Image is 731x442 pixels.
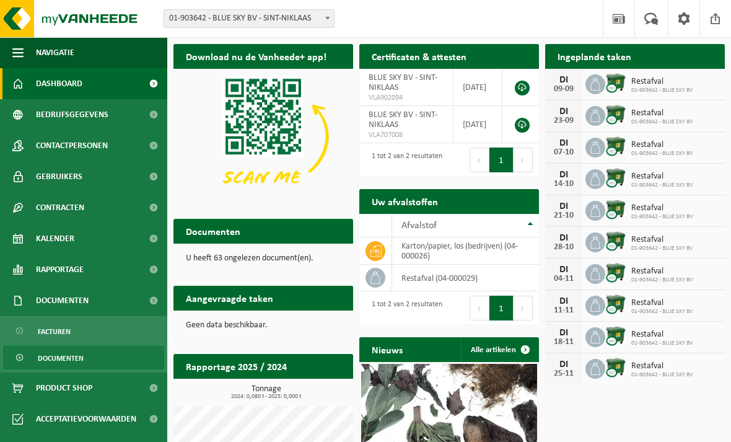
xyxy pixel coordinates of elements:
[631,330,693,340] span: Restafval
[631,118,693,126] span: 01-903642 - BLUE SKY BV
[369,93,444,103] span: VLA902094
[605,357,626,378] img: WB-1100-CU
[453,69,502,106] td: [DATE]
[36,99,108,130] span: Bedrijfsgegevens
[401,221,437,231] span: Afvalstof
[180,385,353,400] h3: Tonnage
[551,201,576,211] div: DI
[359,337,415,361] h2: Nieuws
[489,296,514,320] button: 1
[551,180,576,188] div: 14-10
[551,117,576,125] div: 23-09
[545,44,644,68] h2: Ingeplande taken
[631,308,693,316] span: 01-903642 - BLUE SKY BV
[605,294,626,315] img: WB-1100-CU
[551,138,576,148] div: DI
[173,44,339,68] h2: Download nu de Vanheede+ app!
[261,378,352,403] a: Bekijk rapportage
[164,9,335,28] span: 01-903642 - BLUE SKY BV - SINT-NIKLAAS
[392,237,539,265] td: karton/papier, los (bedrijven) (04-000026)
[359,44,479,68] h2: Certificaten & attesten
[470,296,489,320] button: Previous
[631,140,693,150] span: Restafval
[631,267,693,276] span: Restafval
[38,320,71,343] span: Facturen
[631,361,693,371] span: Restafval
[3,346,164,369] a: Documenten
[461,337,538,362] a: Alle artikelen
[631,340,693,347] span: 01-903642 - BLUE SKY BV
[551,296,576,306] div: DI
[551,265,576,275] div: DI
[489,148,514,172] button: 1
[551,360,576,369] div: DI
[186,321,341,330] p: Geen data beschikbaar.
[36,68,82,99] span: Dashboard
[631,77,693,87] span: Restafval
[180,394,353,400] span: 2024: 0,080 t - 2025: 0,000 t
[369,73,437,92] span: BLUE SKY BV - SINT-NIKLAAS
[514,148,533,172] button: Next
[36,373,92,404] span: Product Shop
[551,338,576,347] div: 18-11
[3,319,164,343] a: Facturen
[359,189,450,213] h2: Uw afvalstoffen
[173,354,299,378] h2: Rapportage 2025 / 2024
[551,369,576,378] div: 25-11
[38,347,84,370] span: Documenten
[551,85,576,94] div: 09-09
[36,161,82,192] span: Gebruikers
[631,150,693,157] span: 01-903642 - BLUE SKY BV
[631,172,693,182] span: Restafval
[631,108,693,118] span: Restafval
[605,262,626,283] img: WB-1100-CU
[551,211,576,220] div: 21-10
[551,233,576,243] div: DI
[36,37,74,68] span: Navigatie
[551,148,576,157] div: 07-10
[36,223,74,254] span: Kalender
[365,294,442,322] div: 1 tot 2 van 2 resultaten
[605,231,626,252] img: WB-1100-CU
[173,286,286,310] h2: Aangevraagde taken
[36,285,89,316] span: Documenten
[551,107,576,117] div: DI
[551,328,576,338] div: DI
[551,170,576,180] div: DI
[605,325,626,347] img: WB-1100-CU
[551,306,576,315] div: 11-11
[631,87,693,94] span: 01-903642 - BLUE SKY BV
[369,130,444,140] span: VLA707008
[470,148,489,172] button: Previous
[36,130,108,161] span: Contactpersonen
[551,275,576,283] div: 04-11
[173,69,353,204] img: Download de VHEPlus App
[631,203,693,213] span: Restafval
[453,106,502,143] td: [DATE]
[631,276,693,284] span: 01-903642 - BLUE SKY BV
[605,136,626,157] img: WB-1100-CU
[605,199,626,220] img: WB-1100-CU
[605,167,626,188] img: WB-1100-CU
[365,146,442,174] div: 1 tot 2 van 2 resultaten
[36,254,84,285] span: Rapportage
[631,298,693,308] span: Restafval
[392,265,539,291] td: restafval (04-000029)
[164,10,334,27] span: 01-903642 - BLUE SKY BV - SINT-NIKLAAS
[173,219,253,243] h2: Documenten
[631,245,693,252] span: 01-903642 - BLUE SKY BV
[605,73,626,94] img: WB-1100-CU
[631,371,693,379] span: 01-903642 - BLUE SKY BV
[551,75,576,85] div: DI
[514,296,533,320] button: Next
[631,235,693,245] span: Restafval
[369,110,437,130] span: BLUE SKY BV - SINT-NIKLAAS
[631,182,693,189] span: 01-903642 - BLUE SKY BV
[36,192,84,223] span: Contracten
[36,404,136,435] span: Acceptatievoorwaarden
[605,104,626,125] img: WB-1100-CU
[631,213,693,221] span: 01-903642 - BLUE SKY BV
[551,243,576,252] div: 28-10
[186,254,341,263] p: U heeft 63 ongelezen document(en).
